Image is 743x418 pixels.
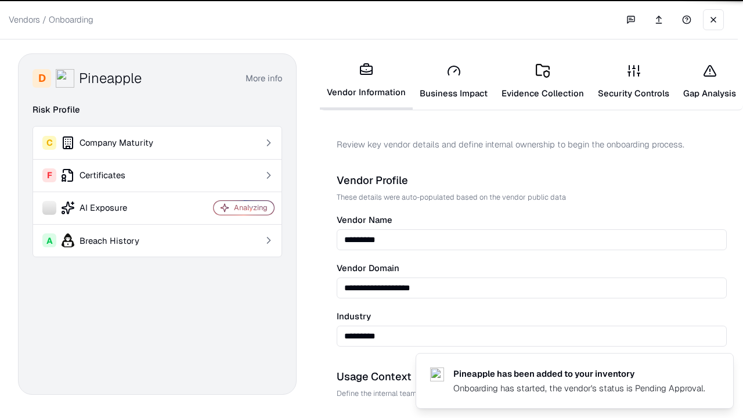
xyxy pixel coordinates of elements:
[337,264,727,273] label: Vendor Domain
[337,174,727,188] div: Vendor Profile
[337,192,727,202] p: These details were auto-populated based on the vendor public data
[246,68,282,89] button: More info
[56,69,74,88] img: Pineapple
[9,13,93,26] p: Vendors / Onboarding
[453,382,705,394] div: Onboarding has started, the vendor's status is Pending Approval.
[337,216,727,225] label: Vendor Name
[591,55,676,109] a: Security Controls
[453,367,705,380] div: Pineapple has been added to your inventory
[430,367,444,381] img: pineappleenergy.com
[495,55,591,109] a: Evidence Collection
[42,233,56,247] div: A
[337,388,727,398] p: Define the internal team and reason for using this vendor. This helps assess business relevance a...
[337,312,727,321] label: Industry
[42,233,181,247] div: Breach History
[42,136,56,150] div: C
[42,168,181,182] div: Certificates
[33,103,282,117] div: Risk Profile
[79,69,142,88] div: Pineapple
[337,370,727,384] div: Usage Context
[234,203,268,212] div: Analyzing
[413,55,495,109] a: Business Impact
[42,201,181,215] div: AI Exposure
[33,69,51,88] div: D
[676,55,743,109] a: Gap Analysis
[320,53,413,110] a: Vendor Information
[42,168,56,182] div: F
[337,138,727,150] p: Review key vendor details and define internal ownership to begin the onboarding process.
[42,136,181,150] div: Company Maturity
